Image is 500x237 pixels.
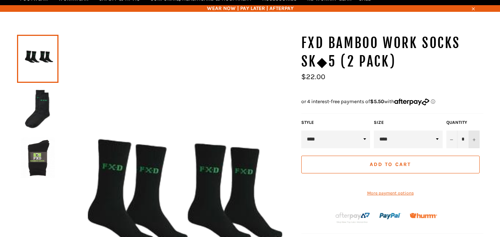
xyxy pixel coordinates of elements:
a: More payment options [301,190,480,196]
label: Quantity [446,119,480,126]
img: FXD BAMBOO WORK SOCKS SK◆5 (2 Pack) - Workin' Gear [21,138,55,178]
img: Humm_core_logo_RGB-01_300x60px_small_195d8312-4386-4de7-b182-0ef9b6303a37.png [410,213,437,219]
img: paypal.png [379,205,401,227]
label: Style [301,119,370,126]
img: FXD BAMBOO WORK SOCKS SK◆5 (2 Pack) - Workin' Gear [21,88,55,129]
h1: FXD BAMBOO WORK SOCKS SK◆5 (2 Pack) [301,34,483,71]
label: Size [374,119,443,126]
span: WEAR NOW | PAY LATER | AFTERPAY [17,5,483,12]
button: Increase item quantity by one [469,131,480,148]
button: Reduce item quantity by one [446,131,457,148]
button: Add to Cart [301,156,480,173]
img: Afterpay-Logo-on-dark-bg_large.png [335,211,371,224]
span: Add to Cart [370,161,411,167]
span: $22.00 [301,72,325,81]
